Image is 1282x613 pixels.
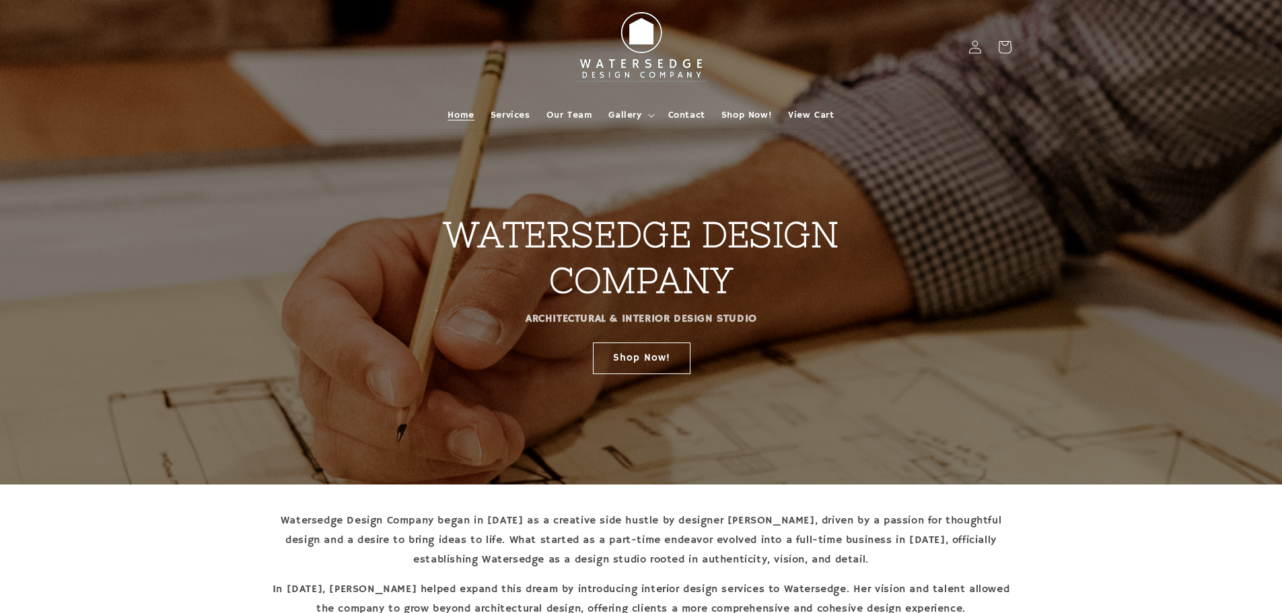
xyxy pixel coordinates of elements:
[538,101,601,129] a: Our Team
[788,109,834,121] span: View Cart
[483,101,538,129] a: Services
[600,101,660,129] summary: Gallery
[567,5,715,89] img: Watersedge Design Co
[721,109,772,121] span: Shop Now!
[443,215,839,300] strong: WATERSEDGE DESIGN COMPANY
[491,109,530,121] span: Services
[592,342,690,373] a: Shop Now!
[660,101,713,129] a: Contact
[668,109,705,121] span: Contact
[713,101,780,129] a: Shop Now!
[546,109,593,121] span: Our Team
[780,101,842,129] a: View Cart
[271,511,1011,569] p: Watersedge Design Company began in [DATE] as a creative side hustle by designer [PERSON_NAME], dr...
[608,109,641,121] span: Gallery
[526,312,757,326] strong: ARCHITECTURAL & INTERIOR DESIGN STUDIO
[439,101,482,129] a: Home
[448,109,474,121] span: Home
